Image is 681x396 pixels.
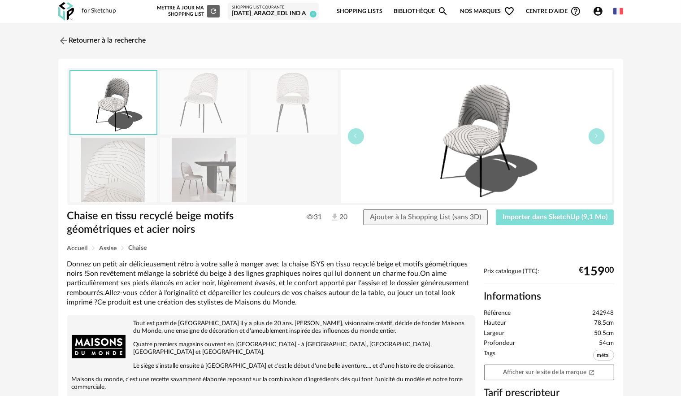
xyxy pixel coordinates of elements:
[232,5,315,18] a: Shopping List courante [DATE]_ARAOZ_EDL IND A 1
[484,268,614,284] div: Prix catalogue (TTC):
[70,71,156,134] img: thumbnail.png
[155,5,220,17] div: Mettre à jour ma Shopping List
[589,369,595,375] span: Open In New icon
[484,330,505,338] span: Largeur
[484,365,614,380] a: Afficher sur le site de la marqueOpen In New icon
[503,213,607,221] span: Importer dans SketchUp (9,1 Mo)
[599,339,614,348] span: 54cm
[594,319,614,327] span: 78.5cm
[484,339,516,348] span: Profondeur
[330,213,339,222] img: Téléchargements
[310,11,317,17] span: 1
[100,245,117,252] span: Assise
[129,245,147,251] span: Chaise
[504,6,515,17] span: Heart Outline icon
[594,330,614,338] span: 50.5cm
[570,6,581,17] span: Help Circle Outline icon
[67,245,88,252] span: Accueil
[593,350,614,361] span: métal
[363,209,488,226] button: Ajouter à la Shopping List (sans 3D)
[72,341,471,356] p: Quatre premiers magasins ouvrent en [GEOGRAPHIC_DATA] - à [GEOGRAPHIC_DATA], [GEOGRAPHIC_DATA], [...
[438,6,448,17] span: Magnify icon
[337,1,382,22] a: Shopping Lists
[460,1,515,22] span: Nos marques
[251,70,338,135] img: chaise-en-tissu-recycle-beige-motifs-geometriques-et-acier-noirs-1000-1-23-242948_2.jpg
[72,320,126,374] img: brand logo
[593,6,603,17] span: Account Circle icon
[341,70,612,203] img: thumbnail.png
[67,245,614,252] div: Breadcrumb
[579,268,614,275] div: € 00
[58,31,146,51] a: Retourner à la recherche
[593,6,607,17] span: Account Circle icon
[160,70,247,135] img: chaise-en-tissu-recycle-beige-motifs-geometriques-et-acier-noirs-1000-1-23-242948_1.jpg
[232,10,315,18] div: [DATE]_ARAOZ_EDL IND A
[72,376,471,391] p: Maisons du monde, c'est une recette savamment élaborée reposant sur la combinaison d'ingrédients ...
[593,309,614,318] span: 242948
[58,35,69,46] img: svg+xml;base64,PHN2ZyB3aWR0aD0iMjQiIGhlaWdodD0iMjQiIHZpZXdCb3g9IjAgMCAyNCAyNCIgZmlsbD0ibm9uZSIgeG...
[613,6,623,16] img: fr
[67,209,290,237] h1: Chaise en tissu recyclé beige motifs géométriques et acier noirs
[370,213,481,221] span: Ajouter à la Shopping List (sans 3D)
[484,319,507,327] span: Hauteur
[484,350,496,363] span: Tags
[209,9,217,13] span: Refresh icon
[394,1,448,22] a: BibliothèqueMagnify icon
[58,2,74,21] img: OXP
[70,138,157,202] img: chaise-en-tissu-recycle-beige-motifs-geometriques-et-acier-noirs-1000-1-23-242948_3.jpg
[484,290,614,303] h2: Informations
[72,362,471,370] p: Le siège s'installe ensuite à [GEOGRAPHIC_DATA] et c'est le début d'une belle aventure.... et d'u...
[526,6,581,17] span: Centre d'aideHelp Circle Outline icon
[330,213,347,222] span: 20
[307,213,322,222] span: 31
[67,260,475,307] div: Donnez un petit air délicieusement rétro à votre salle à manger avec la chaise ISYS en tissu recy...
[160,138,247,202] img: chaise-en-tissu-recycle-beige-motifs-geometriques-et-acier-noirs-1000-1-23-242948_5.jpg
[232,5,315,10] div: Shopping List courante
[82,7,117,15] div: for Sketchup
[484,309,511,318] span: Référence
[72,320,471,335] p: Tout est parti de [GEOGRAPHIC_DATA] il y a plus de 20 ans. [PERSON_NAME], visionnaire créatif, dé...
[584,268,605,275] span: 159
[496,209,614,226] button: Importer dans SketchUp (9,1 Mo)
